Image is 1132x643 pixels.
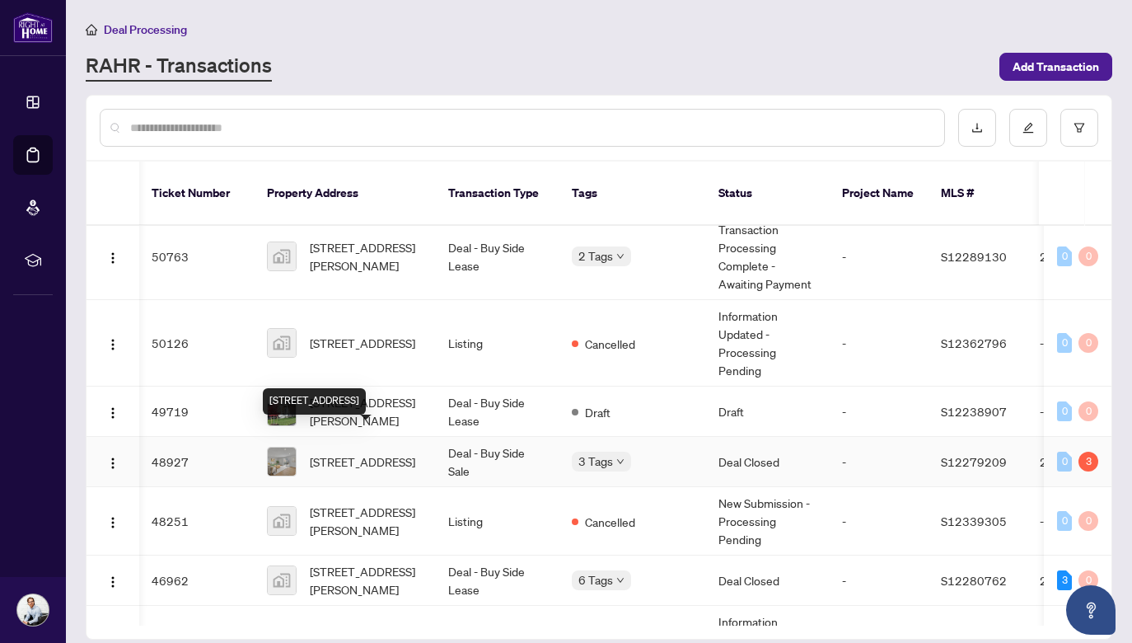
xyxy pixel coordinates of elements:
th: Project Name [829,162,928,226]
span: Add Transaction [1013,54,1099,80]
td: Listing [435,300,559,387]
td: Draft [705,387,829,437]
div: 0 [1078,401,1098,421]
td: - [829,387,928,437]
td: 50763 [138,214,254,300]
span: [STREET_ADDRESS][PERSON_NAME] [310,562,422,598]
button: Logo [100,398,126,425]
button: filter [1060,109,1098,147]
td: 48927 [138,437,254,487]
td: Listing [435,487,559,556]
span: download [971,122,983,134]
td: Deal - Buy Side Lease [435,214,559,300]
td: Information Updated - Processing Pending [705,300,829,387]
span: Draft [585,403,610,421]
button: Open asap [1066,585,1116,635]
img: Profile Icon [17,594,49,626]
span: down [616,252,624,260]
span: S12279209 [941,454,1007,469]
img: Logo [106,406,119,420]
button: edit [1009,109,1047,147]
th: Ticket Number [138,162,254,226]
div: 0 [1078,511,1098,531]
img: thumbnail-img [268,329,296,357]
img: thumbnail-img [268,566,296,594]
span: [STREET_ADDRESS] [310,453,415,471]
div: 0 [1057,333,1072,353]
button: Logo [100,508,126,534]
div: 0 [1057,511,1072,531]
img: thumbnail-img [268,242,296,270]
img: logo [13,12,53,43]
th: Status [705,162,829,226]
td: 48251 [138,487,254,556]
span: down [616,576,624,584]
span: filter [1074,122,1085,134]
td: - [829,487,928,556]
span: S12238907 [941,404,1007,419]
button: Logo [100,448,126,475]
img: Logo [106,338,119,351]
img: Logo [106,575,119,589]
img: thumbnail-img [268,507,296,535]
td: Deal Closed [705,556,829,606]
img: thumbnail-img [268,448,296,476]
div: 0 [1078,246,1098,266]
img: Logo [106,251,119,265]
span: 6 Tags [578,570,613,589]
td: - [829,437,928,487]
img: Logo [106,457,119,470]
button: download [958,109,996,147]
button: Add Transaction [999,53,1112,81]
span: Cancelled [585,513,635,531]
td: New Submission - Processing Pending [705,487,829,556]
span: [STREET_ADDRESS][PERSON_NAME] [310,503,422,539]
td: Deal - Buy Side Sale [435,437,559,487]
button: Logo [100,567,126,594]
th: MLS # [928,162,1027,226]
td: Deal - Buy Side Lease [435,387,559,437]
div: [STREET_ADDRESS] [263,388,366,415]
span: Deal Processing [104,22,187,37]
span: Cancelled [585,335,635,353]
div: 0 [1078,570,1098,590]
th: Transaction Type [435,162,559,226]
td: 49719 [138,387,254,437]
a: RAHR - Transactions [86,52,272,82]
td: 46962 [138,556,254,606]
span: S12339305 [941,514,1007,528]
span: 2 Tags [578,246,613,265]
span: S12289130 [941,249,1007,264]
th: Property Address [254,162,435,226]
td: Deal Closed [705,437,829,487]
div: 0 [1057,246,1072,266]
td: - [829,214,928,300]
div: 0 [1078,333,1098,353]
img: Logo [106,516,119,529]
td: 50126 [138,300,254,387]
span: 3 Tags [578,452,613,471]
button: Logo [100,243,126,270]
div: 3 [1057,570,1072,590]
div: 0 [1057,401,1072,421]
button: Logo [100,330,126,356]
th: Tags [559,162,705,226]
span: S12280762 [941,573,1007,588]
td: - [829,300,928,387]
span: down [616,458,624,466]
td: Deal - Buy Side Lease [435,556,559,606]
td: - [829,556,928,606]
td: Transaction Processing Complete - Awaiting Payment [705,214,829,300]
div: 0 [1057,452,1072,472]
span: edit [1022,122,1034,134]
span: home [86,24,97,35]
span: [STREET_ADDRESS] [310,334,415,352]
span: S12362796 [941,336,1007,350]
span: [STREET_ADDRESS][PERSON_NAME] [310,238,422,275]
div: 3 [1078,452,1098,472]
span: [STREET_ADDRESS][PERSON_NAME] [310,393,422,429]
